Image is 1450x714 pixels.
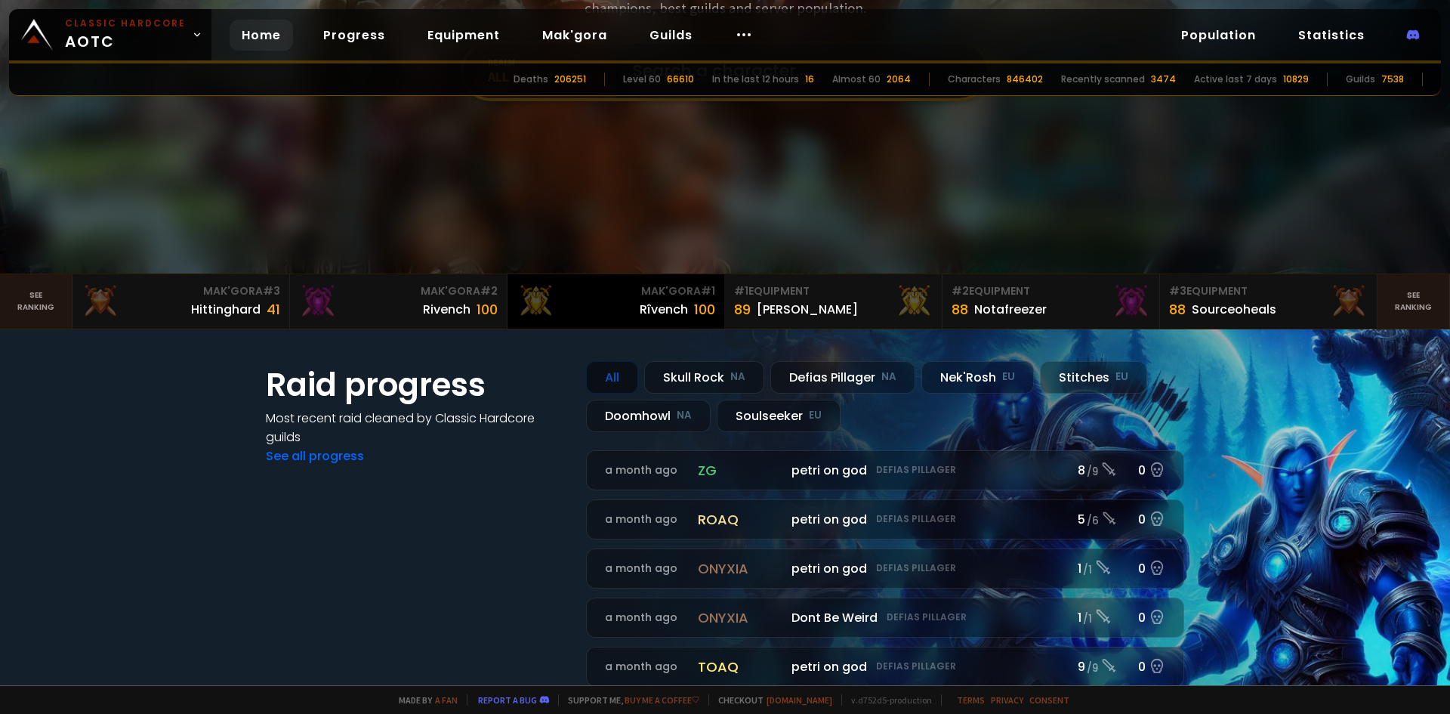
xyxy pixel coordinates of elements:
[586,647,1184,687] a: a month agotoaqpetri on godDefias Pillager9 /90
[72,274,290,329] a: Mak'Gora#3Hittinghard41
[267,299,280,320] div: 41
[1151,73,1176,86] div: 3474
[390,694,458,706] span: Made by
[734,299,751,320] div: 89
[921,361,1034,394] div: Nek'Rosh
[725,274,942,329] a: #1Equipment89[PERSON_NAME]
[757,300,858,319] div: [PERSON_NAME]
[952,283,1150,299] div: Equipment
[881,369,896,385] small: NA
[887,73,911,86] div: 2064
[299,283,498,299] div: Mak'Gora
[1169,20,1268,51] a: Population
[1286,20,1377,51] a: Statistics
[517,283,715,299] div: Mak'Gora
[625,694,699,706] a: Buy me a coffee
[805,73,814,86] div: 16
[1040,361,1147,394] div: Stitches
[586,361,638,394] div: All
[948,73,1001,86] div: Characters
[586,400,711,432] div: Doomhowl
[586,450,1184,490] a: a month agozgpetri on godDefias Pillager8 /90
[191,300,261,319] div: Hittinghard
[734,283,933,299] div: Equipment
[1381,73,1404,86] div: 7538
[1192,300,1276,319] div: Sourceoheals
[809,408,822,423] small: EU
[586,549,1184,589] a: a month agoonyxiapetri on godDefias Pillager1 /10
[478,694,537,706] a: Report a bug
[712,73,799,86] div: In the last 12 hours
[841,694,932,706] span: v. d752d5 - production
[65,17,186,30] small: Classic Hardcore
[435,694,458,706] a: a fan
[832,73,881,86] div: Almost 60
[477,299,498,320] div: 100
[554,73,586,86] div: 206251
[952,299,968,320] div: 88
[942,274,1160,329] a: #2Equipment88Notafreezer
[514,73,548,86] div: Deaths
[644,361,764,394] div: Skull Rock
[230,20,293,51] a: Home
[82,283,280,299] div: Mak'Gora
[1169,283,1368,299] div: Equipment
[530,20,619,51] a: Mak'gora
[667,73,694,86] div: 66610
[9,9,211,60] a: Classic HardcoreAOTC
[694,299,715,320] div: 100
[770,361,915,394] div: Defias Pillager
[1160,274,1377,329] a: #3Equipment88Sourceoheals
[1061,73,1145,86] div: Recently scanned
[480,283,498,298] span: # 2
[1007,73,1043,86] div: 846402
[1169,283,1186,298] span: # 3
[266,409,568,447] h4: Most recent raid cleaned by Classic Hardcore guilds
[423,300,470,319] div: Rivench
[558,694,699,706] span: Support me,
[623,73,661,86] div: Level 60
[263,283,280,298] span: # 3
[586,499,1184,539] a: a month agoroaqpetri on godDefias Pillager5 /60
[767,694,832,706] a: [DOMAIN_NAME]
[991,694,1023,706] a: Privacy
[266,447,364,465] a: See all progress
[637,20,705,51] a: Guilds
[290,274,507,329] a: Mak'Gora#2Rivench100
[717,400,841,432] div: Soulseeker
[701,283,715,298] span: # 1
[507,274,725,329] a: Mak'Gora#1Rîvench100
[708,694,832,706] span: Checkout
[957,694,985,706] a: Terms
[586,598,1184,638] a: a month agoonyxiaDont Be WeirdDefias Pillager1 /10
[266,361,568,409] h1: Raid progress
[415,20,512,51] a: Equipment
[1283,73,1309,86] div: 10829
[734,283,748,298] span: # 1
[952,283,969,298] span: # 2
[1194,73,1277,86] div: Active last 7 days
[677,408,692,423] small: NA
[1377,274,1450,329] a: Seeranking
[974,300,1047,319] div: Notafreezer
[1346,73,1375,86] div: Guilds
[311,20,397,51] a: Progress
[1002,369,1015,385] small: EU
[1115,369,1128,385] small: EU
[65,17,186,53] span: AOTC
[730,369,745,385] small: NA
[1169,299,1186,320] div: 88
[640,300,688,319] div: Rîvench
[1029,694,1069,706] a: Consent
